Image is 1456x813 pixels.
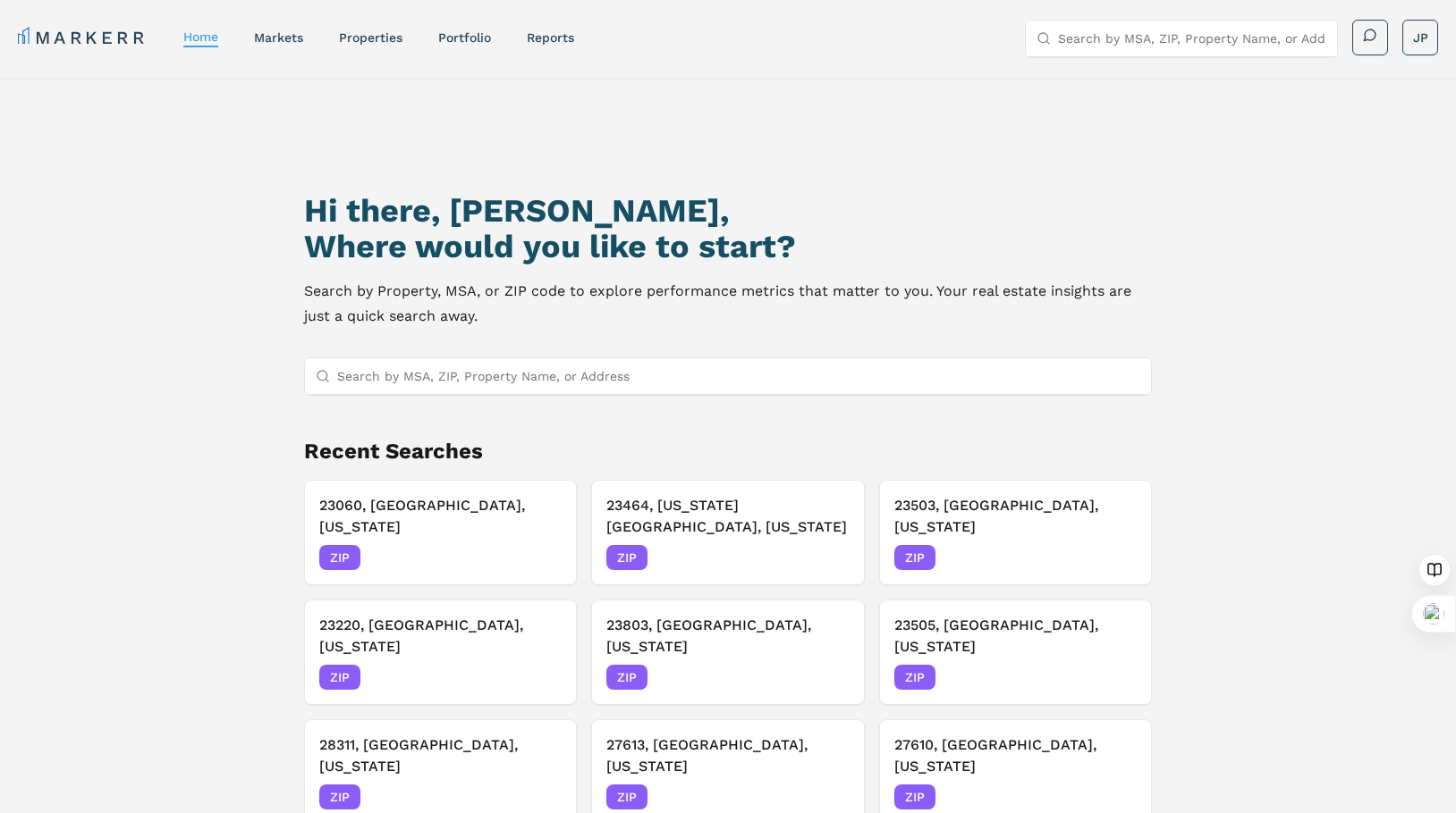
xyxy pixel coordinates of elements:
[319,734,562,777] h3: 28311, [GEOGRAPHIC_DATA], [US_STATE]
[894,734,1137,777] h3: 27610, [GEOGRAPHIC_DATA], [US_STATE]
[339,30,402,45] a: properties
[438,30,491,45] a: Portfolio
[606,495,849,538] h3: 23464, [US_STATE][GEOGRAPHIC_DATA], [US_STATE]
[809,549,850,566] span: [DATE]
[304,229,1152,264] h2: Where would you like to start?
[304,437,1152,465] h2: Recent Searches
[591,480,864,585] button: 23464, [US_STATE][GEOGRAPHIC_DATA], [US_STATE]ZIP[DATE]
[879,480,1152,585] button: 23503, [GEOGRAPHIC_DATA], [US_STATE]ZIP[DATE]
[319,495,562,538] h3: 23060, [GEOGRAPHIC_DATA], [US_STATE]
[809,668,850,686] span: [DATE]
[521,668,562,686] span: [DATE]
[606,545,648,570] span: ZIP
[606,734,849,777] h3: 27613, [GEOGRAPHIC_DATA], [US_STATE]
[879,599,1152,705] button: 23505, [GEOGRAPHIC_DATA], [US_STATE]ZIP[DATE]
[894,545,935,570] span: ZIP
[606,615,849,658] h3: 23803, [GEOGRAPHIC_DATA], [US_STATE]
[18,25,148,50] a: MARKERR
[304,279,1152,329] p: Search by Property, MSA, or ZIP code to explore performance metrics that matter to you. Your real...
[1402,20,1438,55] button: JP
[527,30,574,45] a: reports
[1413,29,1428,46] span: JP
[304,599,577,705] button: 23220, [GEOGRAPHIC_DATA], [US_STATE]ZIP[DATE]
[1096,788,1137,806] span: [DATE]
[1058,21,1326,56] input: Search by MSA, ZIP, Property Name, or Address
[894,615,1137,658] h3: 23505, [GEOGRAPHIC_DATA], [US_STATE]
[304,480,577,585] button: 23060, [GEOGRAPHIC_DATA], [US_STATE]ZIP[DATE]
[1096,668,1137,686] span: [DATE]
[183,29,218,44] a: home
[591,599,864,705] button: 23803, [GEOGRAPHIC_DATA], [US_STATE]ZIP[DATE]
[337,358,1140,394] input: Search by MSA, ZIP, Property Name, or Address
[1096,549,1137,566] span: [DATE]
[606,665,648,690] span: ZIP
[606,784,648,809] span: ZIP
[894,784,935,809] span: ZIP
[521,788,562,806] span: [DATE]
[319,784,360,809] span: ZIP
[304,193,1152,229] h1: Hi there, [PERSON_NAME],
[521,549,562,566] span: [DATE]
[254,30,303,45] a: markets
[319,665,360,690] span: ZIP
[894,665,935,690] span: ZIP
[894,495,1137,538] h3: 23503, [GEOGRAPHIC_DATA], [US_STATE]
[319,615,562,658] h3: 23220, [GEOGRAPHIC_DATA], [US_STATE]
[809,788,850,806] span: [DATE]
[319,545,360,570] span: ZIP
